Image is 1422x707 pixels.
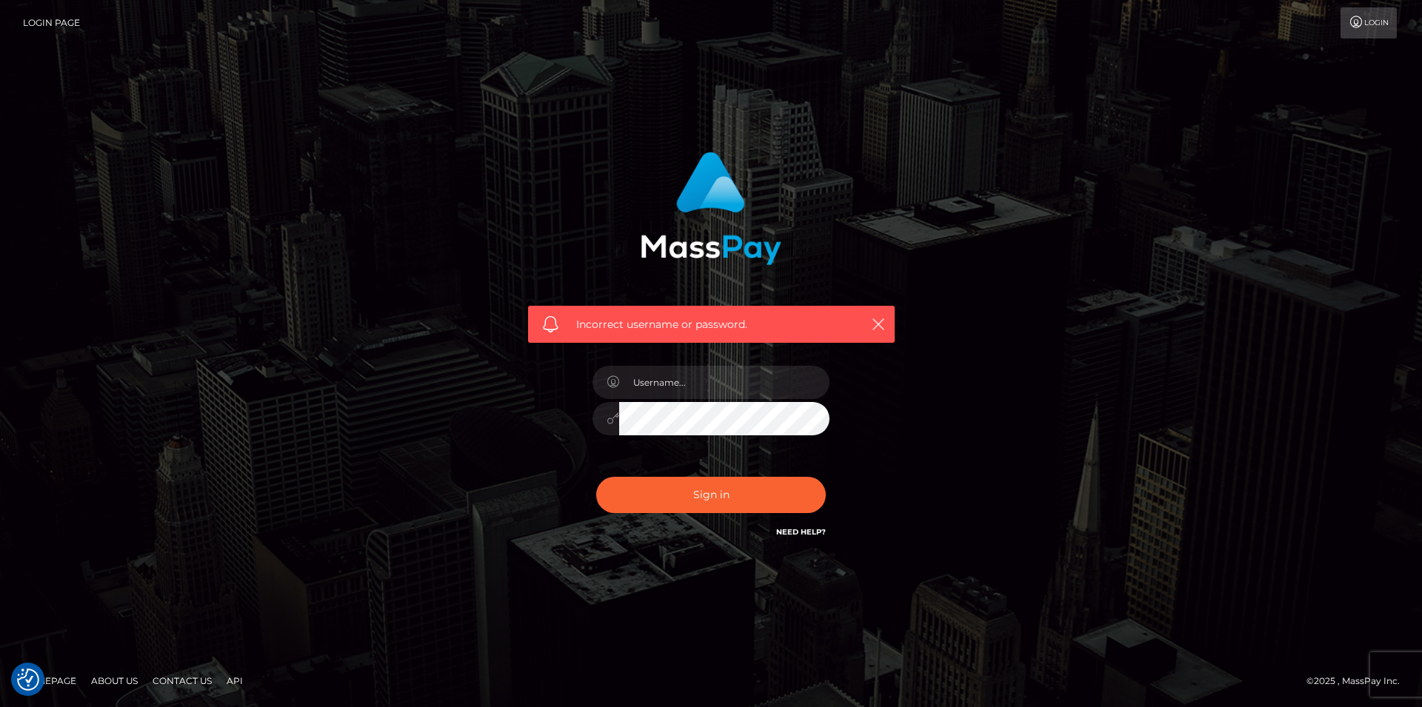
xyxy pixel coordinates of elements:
[221,669,249,692] a: API
[16,669,82,692] a: Homepage
[1306,673,1411,689] div: © 2025 , MassPay Inc.
[17,669,39,691] button: Consent Preferences
[776,527,826,537] a: Need Help?
[619,366,829,399] input: Username...
[1341,7,1397,38] a: Login
[576,317,847,332] span: Incorrect username or password.
[596,477,826,513] button: Sign in
[23,7,80,38] a: Login Page
[147,669,218,692] a: Contact Us
[641,152,781,265] img: MassPay Login
[85,669,144,692] a: About Us
[17,669,39,691] img: Revisit consent button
